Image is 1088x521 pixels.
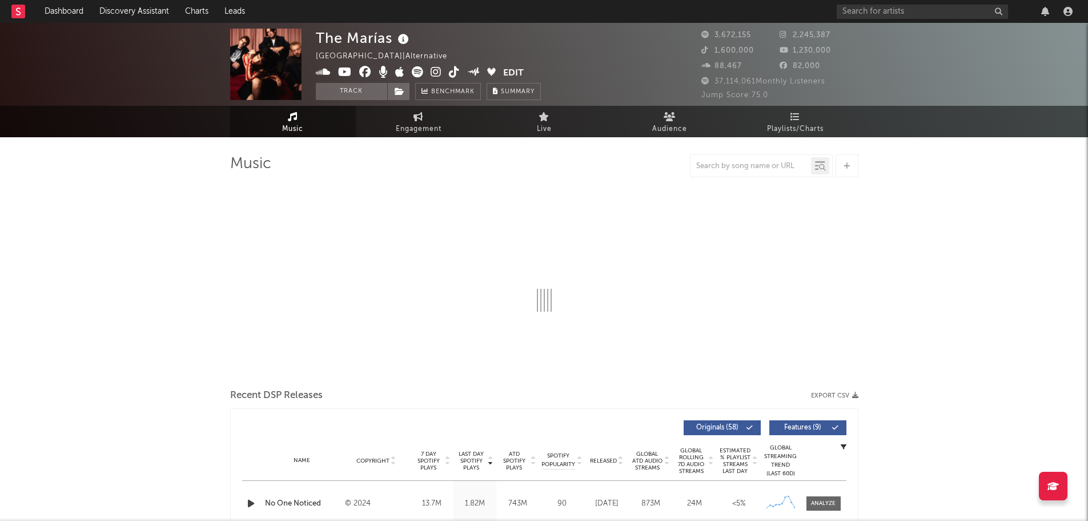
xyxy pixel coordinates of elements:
button: Originals(58) [684,420,761,435]
input: Search by song name or URL [690,162,811,171]
div: 743M [499,498,536,510]
div: [DATE] [588,498,626,510]
input: Search for artists [837,5,1008,19]
span: Global ATD Audio Streams [632,451,663,471]
span: 7 Day Spotify Plays [413,451,444,471]
span: Spotify Popularity [541,452,575,469]
span: Music [282,122,303,136]
div: © 2024 [345,497,407,511]
button: Summary [487,83,541,100]
span: Originals ( 58 ) [691,424,744,431]
span: Playlists/Charts [767,122,824,136]
div: 1.82M [456,498,493,510]
span: Copyright [356,458,390,464]
div: <5% [720,498,758,510]
div: The Marías [316,29,412,47]
span: 1,230,000 [780,47,831,54]
a: Playlists/Charts [733,106,858,137]
span: 3,672,155 [701,31,751,39]
button: Edit [503,66,524,81]
a: Audience [607,106,733,137]
span: Live [537,122,552,136]
a: Live [481,106,607,137]
div: 873M [632,498,670,510]
span: Jump Score: 75.0 [701,92,768,99]
button: Track [316,83,387,100]
div: 90 [542,498,582,510]
span: Estimated % Playlist Streams Last Day [720,447,751,475]
span: 88,467 [701,62,742,70]
span: Released [590,458,617,464]
div: Global Streaming Trend (Last 60D) [764,444,798,478]
span: Features ( 9 ) [777,424,829,431]
a: Music [230,106,356,137]
div: 24M [676,498,714,510]
div: 13.7M [413,498,451,510]
span: 1,600,000 [701,47,754,54]
span: 82,000 [780,62,820,70]
span: Global Rolling 7D Audio Streams [676,447,707,475]
a: Engagement [356,106,481,137]
span: Engagement [396,122,441,136]
span: Last Day Spotify Plays [456,451,487,471]
button: Export CSV [811,392,858,399]
a: No One Noticed [265,498,340,510]
span: Audience [652,122,687,136]
span: ATD Spotify Plays [499,451,529,471]
span: Benchmark [431,85,475,99]
button: Features(9) [769,420,846,435]
span: Recent DSP Releases [230,389,323,403]
div: [GEOGRAPHIC_DATA] | Alternative [316,50,460,63]
div: Name [265,456,340,465]
a: Benchmark [415,83,481,100]
span: 2,245,387 [780,31,830,39]
span: 37,114,061 Monthly Listeners [701,78,825,85]
span: Summary [501,89,535,95]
